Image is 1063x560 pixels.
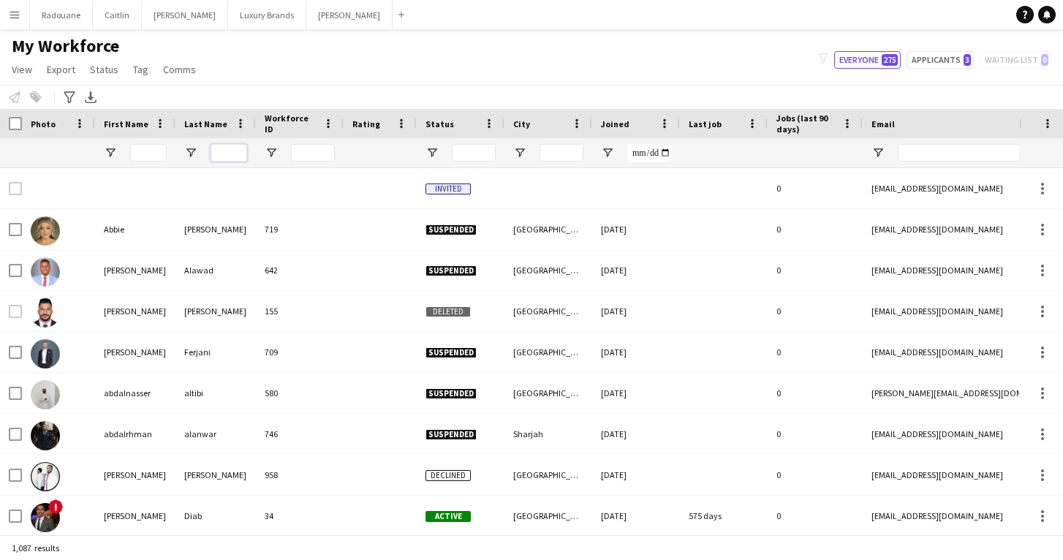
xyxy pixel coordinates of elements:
div: 0 [768,332,863,372]
div: [GEOGRAPHIC_DATA] [504,455,592,495]
div: [DATE] [592,209,680,249]
div: [GEOGRAPHIC_DATA] [504,332,592,372]
a: Comms [157,60,202,79]
div: 0 [768,455,863,495]
span: Suspended [425,347,477,358]
div: abdalnasser [95,373,175,413]
div: [DATE] [592,373,680,413]
span: First Name [104,118,148,129]
div: [GEOGRAPHIC_DATA] [504,250,592,290]
input: First Name Filter Input [130,144,167,162]
div: 34 [256,496,344,536]
div: 575 days [680,496,768,536]
a: Export [41,60,81,79]
span: Joined [601,118,629,129]
div: [PERSON_NAME] [95,291,175,331]
div: 155 [256,291,344,331]
button: Applicants3 [907,51,974,69]
button: Open Filter Menu [871,146,885,159]
span: Rating [352,118,380,129]
div: [GEOGRAPHIC_DATA] [504,496,592,536]
button: [PERSON_NAME] [306,1,393,29]
span: Suspended [425,429,477,440]
app-action-btn: Export XLSX [82,88,99,106]
span: Status [90,63,118,76]
button: Radouane [30,1,93,29]
span: Last Name [184,118,227,129]
button: Caitlin [93,1,142,29]
span: 275 [882,54,898,66]
input: Row Selection is disabled for this row (unchecked) [9,182,22,195]
span: City [513,118,530,129]
div: Ferjani [175,332,256,372]
div: [DATE] [592,455,680,495]
div: [DATE] [592,291,680,331]
div: alanwar [175,414,256,454]
button: Open Filter Menu [601,146,614,159]
button: Open Filter Menu [265,146,278,159]
div: [PERSON_NAME] [95,455,175,495]
div: 0 [768,209,863,249]
a: Status [84,60,124,79]
div: [GEOGRAPHIC_DATA] [504,373,592,413]
div: [DATE] [592,496,680,536]
span: Export [47,63,75,76]
span: View [12,63,32,76]
img: Abdel Jaleel Elsharief [31,462,60,491]
input: Status Filter Input [452,144,496,162]
img: Abbie Fisher [31,216,60,246]
div: [GEOGRAPHIC_DATA] [504,291,592,331]
span: Workforce ID [265,113,317,135]
div: [DATE] [592,414,680,454]
input: Joined Filter Input [627,144,671,162]
div: 580 [256,373,344,413]
app-action-btn: Advanced filters [61,88,78,106]
div: Abbie [95,209,175,249]
div: 0 [768,291,863,331]
div: Alawad [175,250,256,290]
div: 0 [768,250,863,290]
img: abdalnasser altibi [31,380,60,409]
span: Deleted [425,306,471,317]
span: Email [871,118,895,129]
div: [DATE] [592,250,680,290]
span: Suspended [425,388,477,399]
span: Tag [133,63,148,76]
div: 642 [256,250,344,290]
div: [PERSON_NAME] [95,496,175,536]
img: Abdallah Abu Naim [31,298,60,328]
span: Active [425,511,471,522]
img: abdalrhman alanwar [31,421,60,450]
button: Luxury Brands [228,1,306,29]
div: [PERSON_NAME] [95,332,175,372]
div: 0 [768,373,863,413]
div: 958 [256,455,344,495]
button: Open Filter Menu [104,146,117,159]
span: Photo [31,118,56,129]
div: [PERSON_NAME] [175,209,256,249]
span: Suspended [425,265,477,276]
a: Tag [127,60,154,79]
div: Diab [175,496,256,536]
input: City Filter Input [540,144,583,162]
span: 3 [964,54,971,66]
div: altibi [175,373,256,413]
div: [PERSON_NAME] [175,455,256,495]
button: Everyone275 [834,51,901,69]
span: Status [425,118,454,129]
input: Workforce ID Filter Input [291,144,335,162]
button: Open Filter Menu [425,146,439,159]
div: [PERSON_NAME] [175,291,256,331]
span: My Workforce [12,35,119,57]
div: 0 [768,496,863,536]
img: Abdalaziz Alawad [31,257,60,287]
span: Comms [163,63,196,76]
button: Open Filter Menu [513,146,526,159]
input: Row Selection is disabled for this row (unchecked) [9,305,22,318]
div: 0 [768,168,863,208]
div: 0 [768,414,863,454]
div: 709 [256,332,344,372]
div: 719 [256,209,344,249]
span: Jobs (last 90 days) [776,113,836,135]
span: ! [48,499,63,514]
